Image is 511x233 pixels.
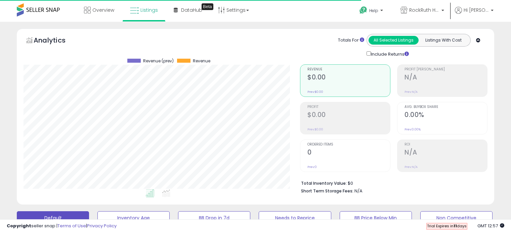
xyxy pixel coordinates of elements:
[369,8,378,13] span: Help
[193,59,210,63] span: Revenue
[307,143,390,147] span: Ordered Items
[369,36,419,45] button: All Selected Listings
[7,223,31,229] strong: Copyright
[404,149,487,158] h2: N/A
[420,211,493,225] button: Non Competitive
[17,211,89,225] button: Default
[307,90,323,94] small: Prev: $0.00
[455,7,494,22] a: Hi [PERSON_NAME]
[259,211,331,225] button: Needs to Reprice
[181,7,202,13] span: DataHub
[404,143,487,147] span: ROI
[307,111,390,120] h2: $0.00
[307,73,390,82] h2: $0.00
[202,3,213,10] div: Tooltip anchor
[87,223,117,229] a: Privacy Policy
[404,127,421,131] small: Prev: 0.00%
[340,211,412,225] button: BB Price Below Min
[359,6,368,14] i: Get Help
[307,149,390,158] h2: 0
[178,211,250,225] button: BB Drop in 7d
[307,105,390,109] span: Profit
[404,111,487,120] h2: 0.00%
[307,68,390,71] span: Revenue
[454,223,457,229] b: 11
[361,50,417,58] div: Include Returns
[404,105,487,109] span: Avg. Buybox Share
[97,211,170,225] button: Inventory Age
[140,7,158,13] span: Listings
[404,90,418,94] small: Prev: N/A
[57,223,86,229] a: Terms of Use
[338,37,364,44] div: Totals For
[477,223,504,229] span: 2025-09-18 12:57 GMT
[34,36,79,47] h5: Analytics
[301,179,482,187] li: $0
[92,7,114,13] span: Overview
[354,188,363,194] span: N/A
[307,165,317,169] small: Prev: 0
[404,73,487,82] h2: N/A
[418,36,468,45] button: Listings With Cost
[7,223,117,229] div: seller snap | |
[464,7,489,13] span: Hi [PERSON_NAME]
[409,7,439,13] span: RockRuth HVAC E-Commerce
[354,1,390,22] a: Help
[301,180,347,186] b: Total Inventory Value:
[307,127,323,131] small: Prev: $0.00
[143,59,174,63] span: Revenue (prev)
[404,68,487,71] span: Profit [PERSON_NAME]
[404,165,418,169] small: Prev: N/A
[301,188,353,194] b: Short Term Storage Fees:
[427,223,467,229] span: Trial Expires in days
